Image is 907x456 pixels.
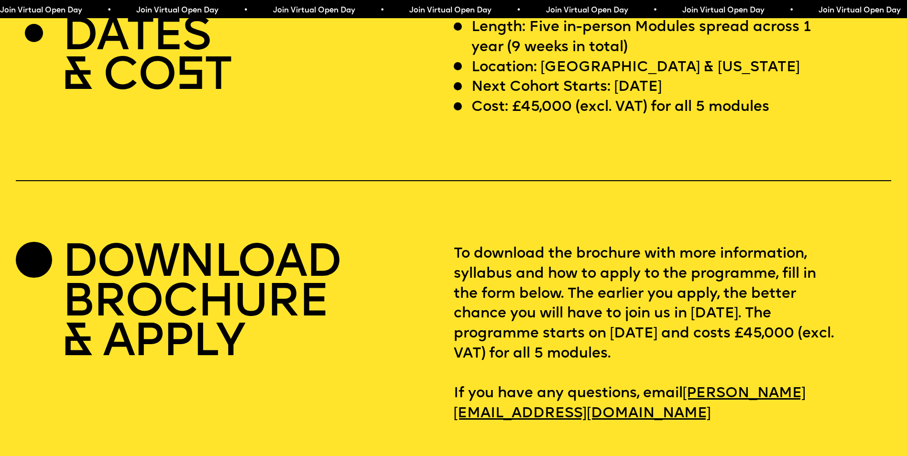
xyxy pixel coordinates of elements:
span: • [653,7,657,14]
span: • [516,7,521,14]
p: Location: [GEOGRAPHIC_DATA] & [US_STATE] [471,58,800,78]
span: S [175,54,204,100]
p: To download the brochure with more information, syllabus and how to apply to the programme, fill ... [454,244,892,424]
h2: DOWNLOAD BROCHURE & APPLY [62,244,340,363]
a: [PERSON_NAME][EMAIL_ADDRESS][DOMAIN_NAME] [454,380,806,427]
p: Length: Five in-person Modules spread across 1 year (9 weeks in total) [471,18,837,57]
p: Next Cohort Starts: [DATE] [471,77,662,98]
span: • [243,7,248,14]
span: • [107,7,111,14]
span: • [380,7,384,14]
p: Cost: £45,000 (excl. VAT) for all 5 modules [471,98,769,118]
span: • [789,7,794,14]
h2: DATES & CO T [62,18,231,97]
